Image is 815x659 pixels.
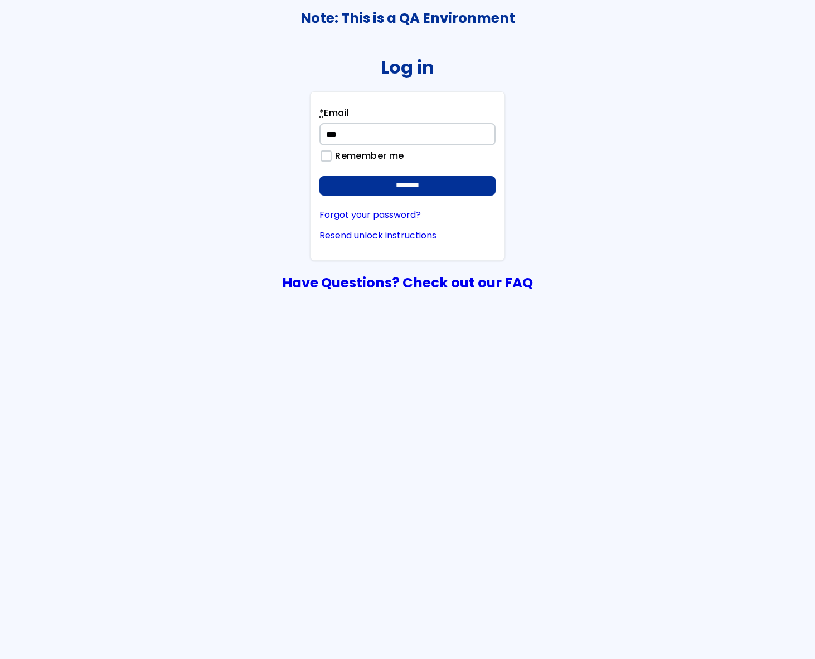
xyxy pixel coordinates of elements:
[282,273,533,292] a: Have Questions? Check out our FAQ
[319,210,496,220] a: Forgot your password?
[1,11,814,26] h3: Note: This is a QA Environment
[381,57,434,77] h2: Log in
[319,231,496,241] a: Resend unlock instructions
[329,151,404,161] label: Remember me
[319,106,349,123] label: Email
[319,106,324,119] abbr: required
